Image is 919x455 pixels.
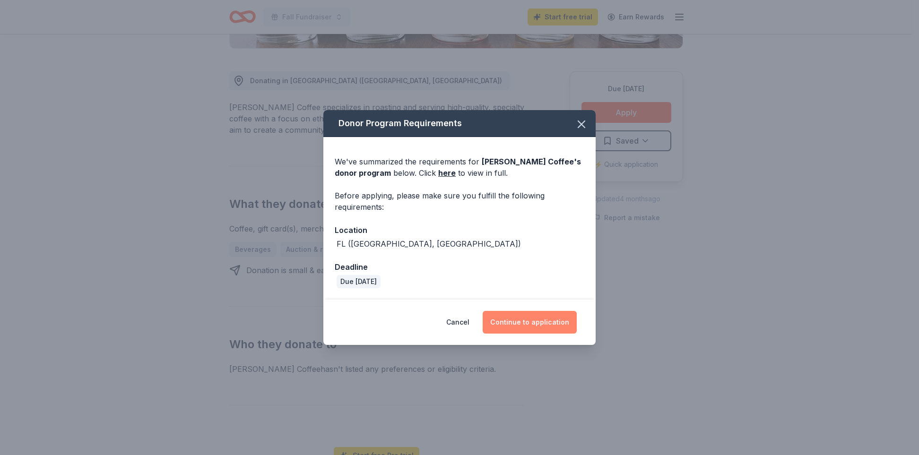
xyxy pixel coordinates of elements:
a: here [438,167,456,179]
div: FL ([GEOGRAPHIC_DATA], [GEOGRAPHIC_DATA]) [337,238,521,249]
div: Deadline [335,261,584,273]
button: Continue to application [483,311,577,334]
div: Due [DATE] [337,275,381,288]
div: We've summarized the requirements for below. Click to view in full. [335,156,584,179]
div: Location [335,224,584,236]
div: Donor Program Requirements [323,110,596,137]
div: Before applying, please make sure you fulfill the following requirements: [335,190,584,213]
button: Cancel [446,311,469,334]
